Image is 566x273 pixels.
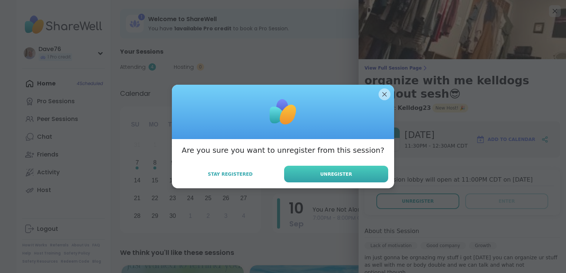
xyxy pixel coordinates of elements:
span: Stay Registered [208,171,253,178]
span: Unregister [320,171,352,178]
h3: Are you sure you want to unregister from this session? [182,145,384,155]
button: Stay Registered [178,166,283,182]
img: ShareWell Logomark [264,94,302,131]
button: Unregister [284,166,388,182]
